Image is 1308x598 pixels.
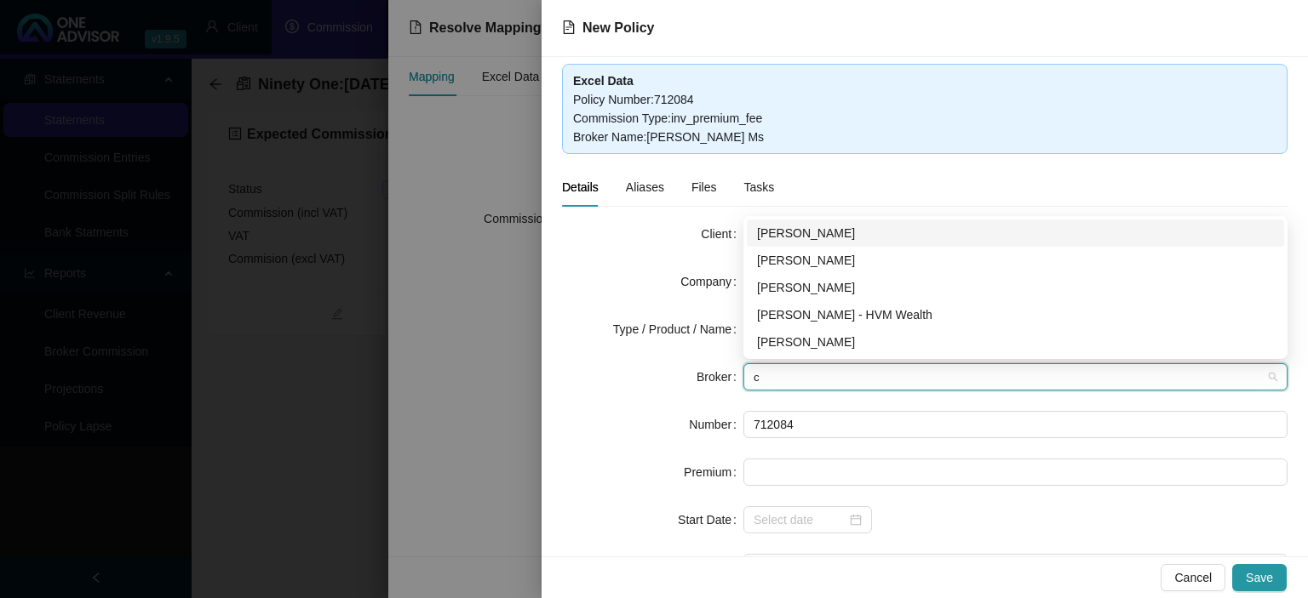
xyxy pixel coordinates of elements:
[757,305,1274,324] div: [PERSON_NAME] - HVM Wealth
[701,220,743,248] label: Client
[1246,568,1273,587] span: Save
[747,219,1284,247] div: Cheryl-Anne Chislett
[747,301,1284,328] div: Bronwyn Desplace - HVM Wealth
[684,458,743,486] label: Premium
[747,328,1284,356] div: Carla Roodt
[562,181,599,193] span: Details
[689,411,743,438] label: Number
[757,333,1274,351] div: [PERSON_NAME]
[1161,564,1225,591] button: Cancel
[1232,564,1287,591] button: Save
[1174,568,1212,587] span: Cancel
[562,20,576,34] span: file-text
[582,20,654,35] span: New Policy
[678,506,743,533] label: Start Date
[573,90,1276,109] div: Policy Number : 712084
[626,181,664,193] span: Aliases
[680,268,743,295] label: Company
[747,247,1284,274] div: Bronwyn Desplace
[627,554,743,581] label: New Business Type
[757,251,1274,270] div: [PERSON_NAME]
[754,510,846,529] input: Select date
[757,278,1274,297] div: [PERSON_NAME]
[691,181,717,193] span: Files
[747,274,1284,301] div: Chanel Francis
[757,224,1274,242] div: [PERSON_NAME]
[613,316,743,343] label: Type / Product / Name
[573,109,1276,128] div: Commission Type : inv_premium_fee
[744,181,775,193] span: Tasks
[573,128,1276,146] div: Broker Name : [PERSON_NAME] Ms
[697,363,743,390] label: Broker
[573,74,634,88] b: Excel Data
